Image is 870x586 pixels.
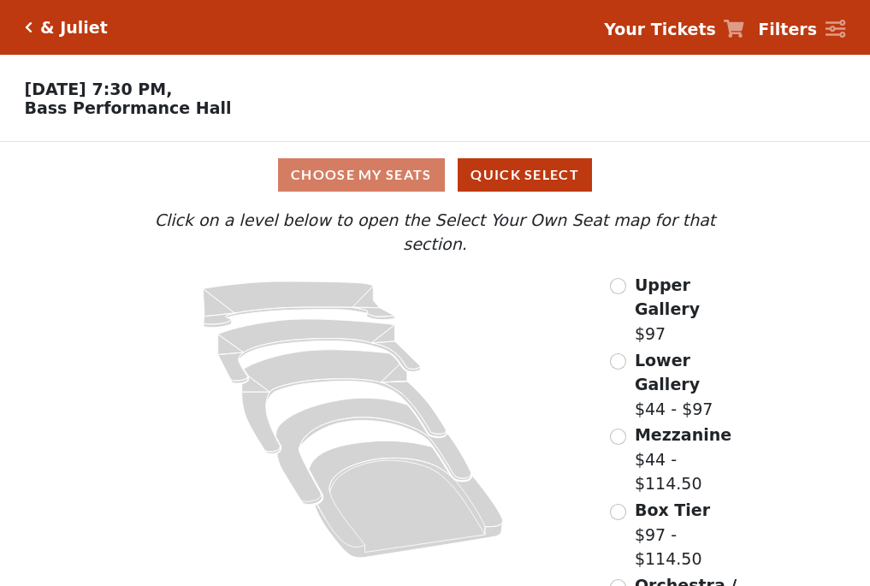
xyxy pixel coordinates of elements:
label: $97 [635,273,749,346]
path: Lower Gallery - Seats Available: 78 [218,319,421,383]
a: Your Tickets [604,17,744,42]
span: Upper Gallery [635,275,700,319]
path: Upper Gallery - Seats Available: 289 [204,281,395,328]
label: $44 - $114.50 [635,423,749,496]
label: $44 - $97 [635,348,749,422]
strong: Filters [758,20,817,38]
span: Mezzanine [635,425,731,444]
h5: & Juliet [40,18,108,38]
span: Box Tier [635,500,710,519]
button: Quick Select [458,158,592,192]
span: Lower Gallery [635,351,700,394]
p: Click on a level below to open the Select Your Own Seat map for that section. [121,208,749,257]
a: Filters [758,17,845,42]
label: $97 - $114.50 [635,498,749,571]
a: Click here to go back to filters [25,21,33,33]
path: Orchestra / Parterre Circle - Seats Available: 17 [310,441,504,558]
strong: Your Tickets [604,20,716,38]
